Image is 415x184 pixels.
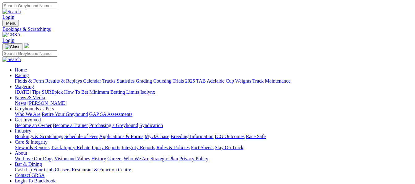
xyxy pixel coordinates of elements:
a: Applications & Forms [99,134,143,139]
a: 2025 TAB Adelaide Cup [185,78,234,84]
a: Fact Sheets [191,145,214,150]
a: Strategic Plan [150,156,178,161]
a: Minimum Betting Limits [89,89,139,95]
a: Chasers Restaurant & Function Centre [55,167,131,172]
a: Race Safe [246,134,265,139]
a: Track Maintenance [252,78,290,84]
a: Cash Up Your Club [15,167,53,172]
a: How To Bet [64,89,88,95]
a: Fields & Form [15,78,44,84]
a: Injury Reports [91,145,120,150]
a: Privacy Policy [179,156,208,161]
a: Stay On Track [215,145,243,150]
a: Retire Your Greyhound [42,112,88,117]
a: Statistics [117,78,135,84]
input: Search [2,50,57,57]
a: Care & Integrity [15,139,48,145]
a: Home [15,67,27,72]
a: Breeding Information [171,134,214,139]
div: Bar & Dining [15,167,413,173]
a: Calendar [83,78,101,84]
a: Purchasing a Greyhound [89,123,138,128]
a: History [91,156,106,161]
a: Weights [235,78,251,84]
a: News & Media [15,95,45,100]
a: Wagering [15,84,34,89]
a: Trials [172,78,184,84]
a: Coursing [153,78,172,84]
div: Industry [15,134,413,139]
img: GRSA [2,32,21,38]
a: Bar & Dining [15,162,42,167]
a: SUREpick [42,89,63,95]
div: News & Media [15,100,413,106]
button: Toggle navigation [2,43,23,50]
div: Wagering [15,89,413,95]
span: Menu [6,21,16,26]
a: Bookings & Scratchings [2,27,413,32]
a: Become an Owner [15,123,52,128]
a: Schedule of Fees [64,134,98,139]
a: [PERSON_NAME] [27,100,66,106]
a: Stewards Reports [15,145,49,150]
a: GAP SA Assessments [89,112,133,117]
div: About [15,156,413,162]
img: Search [2,9,21,14]
input: Search [2,2,57,9]
img: Close [5,44,20,49]
a: Greyhounds as Pets [15,106,54,111]
a: Who We Are [15,112,40,117]
a: Grading [136,78,152,84]
a: Industry [15,128,31,133]
a: Results & Replays [45,78,82,84]
a: Isolynx [140,89,155,95]
a: [DATE] Tips [15,89,40,95]
a: Login [2,14,14,20]
a: Integrity Reports [121,145,155,150]
a: Bookings & Scratchings [15,134,63,139]
a: We Love Our Dogs [15,156,53,161]
a: Track Injury Rebate [51,145,90,150]
button: Toggle navigation [2,20,19,27]
img: Search [2,57,21,62]
a: MyOzChase [145,134,169,139]
a: Vision and Values [54,156,90,161]
a: About [15,150,27,156]
a: Who We Are [124,156,149,161]
a: Syndication [139,123,163,128]
a: Rules & Policies [156,145,190,150]
a: Contact GRSA [15,173,44,178]
a: Tracks [102,78,116,84]
a: Become a Trainer [53,123,88,128]
div: Care & Integrity [15,145,413,150]
a: Careers [107,156,122,161]
div: Greyhounds as Pets [15,112,413,117]
a: Get Involved [15,117,41,122]
a: Racing [15,73,29,78]
img: logo-grsa-white.png [24,43,29,48]
a: ICG Outcomes [215,134,244,139]
a: Login To Blackbook [15,178,56,183]
a: Login [2,38,14,43]
div: Get Involved [15,123,413,128]
div: Racing [15,78,413,84]
a: News [15,100,26,106]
